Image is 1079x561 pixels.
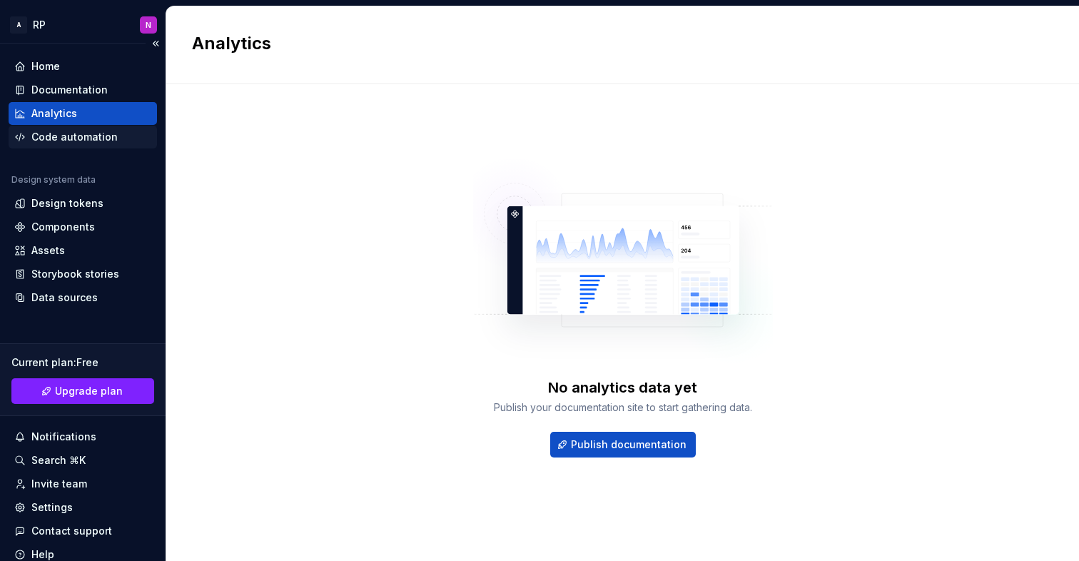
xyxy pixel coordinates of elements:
div: Publish your documentation site to start gathering data. [494,400,752,415]
div: Home [31,59,60,74]
div: Documentation [31,83,108,97]
div: Contact support [31,524,112,538]
a: Analytics [9,102,157,125]
div: Data sources [31,290,98,305]
a: Assets [9,239,157,262]
a: Invite team [9,472,157,495]
div: Design tokens [31,196,103,211]
a: Data sources [9,286,157,309]
a: Design tokens [9,192,157,215]
div: Analytics [31,106,77,121]
div: Notifications [31,430,96,444]
div: Invite team [31,477,87,491]
div: Code automation [31,130,118,144]
button: Collapse sidebar [146,34,166,54]
button: Search ⌘K [9,449,157,472]
a: Storybook stories [9,263,157,285]
div: N [146,19,151,31]
div: Storybook stories [31,267,119,281]
div: No analytics data yet [548,378,697,398]
div: Design system data [11,174,96,186]
span: Publish documentation [571,438,687,452]
h2: Analytics [192,32,1036,55]
a: Home [9,55,157,78]
a: Settings [9,496,157,519]
div: Search ⌘K [31,453,86,467]
div: Assets [31,243,65,258]
button: Publish documentation [550,432,696,458]
div: RP [33,18,46,32]
button: Notifications [9,425,157,448]
a: Components [9,216,157,238]
div: A [10,16,27,34]
button: Contact support [9,520,157,542]
a: Code automation [9,126,157,148]
div: Current plan : Free [11,355,154,370]
div: Components [31,220,95,234]
div: Settings [31,500,73,515]
a: Documentation [9,79,157,101]
a: Upgrade plan [11,378,154,404]
button: ARPN [3,9,163,40]
span: Upgrade plan [55,384,123,398]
